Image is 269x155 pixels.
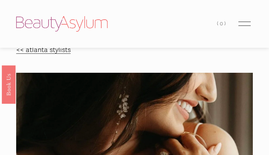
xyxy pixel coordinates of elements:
[2,65,15,103] a: Book Us
[16,46,71,54] a: << atlanta stylists
[217,20,220,27] span: (
[224,20,227,27] span: )
[217,19,227,28] a: (0)
[220,20,224,27] span: 0
[16,16,108,32] img: Beauty Asylum | Bridal Hair &amp; Makeup Charlotte &amp; Atlanta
